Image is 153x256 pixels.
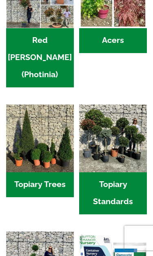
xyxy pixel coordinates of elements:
img: Home - IMG 5223 [79,105,147,172]
h2: Topiary Standards [79,172,147,215]
a: Visit product category Topiary Standards [79,105,147,214]
h2: Acers [79,28,147,53]
h2: Red [PERSON_NAME] (Photinia) [6,28,74,88]
a: Visit product category Topiary Trees [6,105,74,197]
h2: Topiary Trees [6,172,74,198]
img: Home - C8EC7518 C483 4BAA AA61 3CAAB1A4C7C4 1 201 a [6,105,74,172]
